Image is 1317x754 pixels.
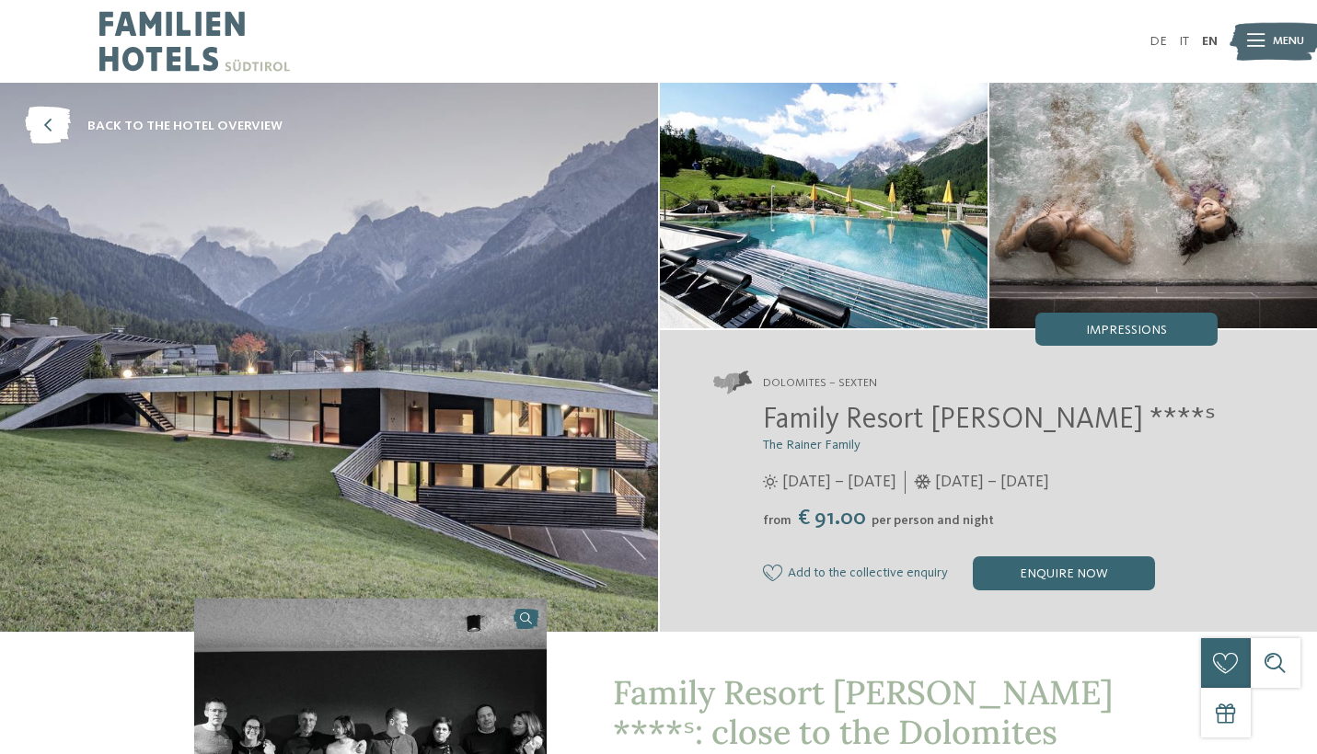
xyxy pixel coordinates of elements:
img: Our family hotel in Sexten, your holiday home in the Dolomiten [660,83,988,328]
div: enquire now [973,556,1155,589]
i: Opening times in winter [914,474,931,489]
span: Impressions [1086,324,1167,337]
span: Dolomites – Sexten [763,375,877,392]
span: back to the hotel overview [87,117,283,135]
img: Our family hotel in Sexten, your holiday home in the Dolomiten [989,83,1317,328]
span: Family Resort [PERSON_NAME] ****ˢ [763,406,1216,435]
span: The Rainer Family [763,439,861,451]
span: Family Resort [PERSON_NAME] ****ˢ: close to the Dolomites [613,671,1113,753]
span: Menu [1273,33,1304,50]
i: Opening times in summer [763,474,778,489]
span: [DATE] – [DATE] [935,471,1049,494]
a: back to the hotel overview [25,108,283,145]
span: € 91.00 [793,508,870,530]
span: from [763,514,791,527]
a: IT [1179,35,1189,48]
span: [DATE] – [DATE] [782,471,896,494]
a: EN [1202,35,1218,48]
span: Add to the collective enquiry [788,566,948,581]
a: DE [1149,35,1167,48]
span: per person and night [872,514,994,527]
